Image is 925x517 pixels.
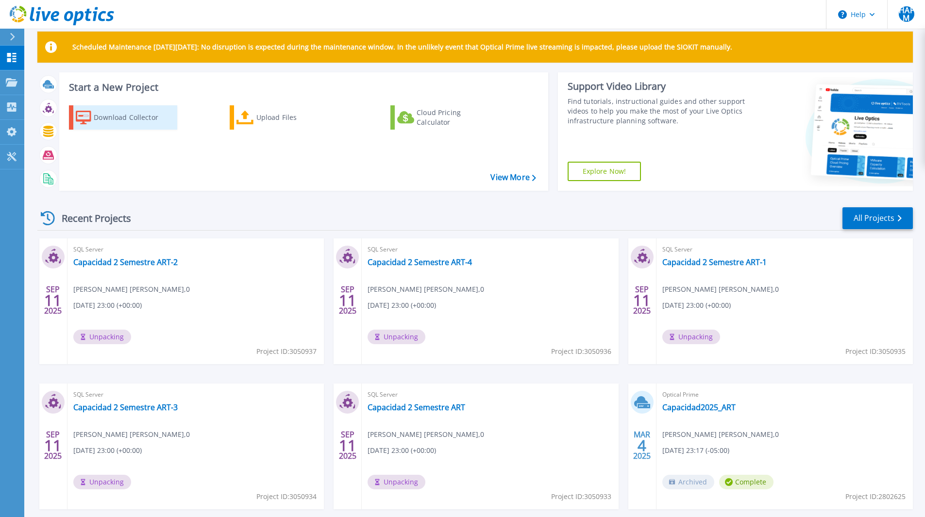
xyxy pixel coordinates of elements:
[551,346,611,357] span: Project ID: 3050936
[73,284,190,295] span: [PERSON_NAME] [PERSON_NAME] , 0
[568,97,749,126] div: Find tutorials, instructional guides and other support videos to help you make the most of your L...
[73,445,142,456] span: [DATE] 23:00 (+00:00)
[662,257,767,267] a: Capacidad 2 Semestre ART-1
[73,300,142,311] span: [DATE] 23:00 (+00:00)
[69,105,177,130] a: Download Collector
[73,257,178,267] a: Capacidad 2 Semestre ART-2
[256,108,334,127] div: Upload Files
[490,173,536,182] a: View More
[662,284,779,295] span: [PERSON_NAME] [PERSON_NAME] , 0
[256,491,317,502] span: Project ID: 3050934
[37,206,144,230] div: Recent Projects
[417,108,494,127] div: Cloud Pricing Calculator
[842,207,913,229] a: All Projects
[368,475,425,489] span: Unpacking
[633,296,651,304] span: 11
[633,283,651,318] div: SEP 2025
[73,244,318,255] span: SQL Server
[638,441,646,450] span: 4
[662,429,779,440] span: [PERSON_NAME] [PERSON_NAME] , 0
[662,475,714,489] span: Archived
[339,296,356,304] span: 11
[73,402,178,412] a: Capacidad 2 Semestre ART-3
[368,300,436,311] span: [DATE] 23:00 (+00:00)
[662,330,720,344] span: Unpacking
[72,43,732,51] p: Scheduled Maintenance [DATE][DATE]: No disruption is expected during the maintenance window. In t...
[662,300,731,311] span: [DATE] 23:00 (+00:00)
[94,108,171,127] div: Download Collector
[44,441,62,450] span: 11
[256,346,317,357] span: Project ID: 3050937
[73,429,190,440] span: [PERSON_NAME] [PERSON_NAME] , 0
[338,428,357,463] div: SEP 2025
[568,162,641,181] a: Explore Now!
[368,389,612,400] span: SQL Server
[845,491,906,502] span: Project ID: 2802625
[899,6,914,22] span: HAFM
[338,283,357,318] div: SEP 2025
[845,346,906,357] span: Project ID: 3050935
[368,445,436,456] span: [DATE] 23:00 (+00:00)
[368,402,465,412] a: Capacidad 2 Semestre ART
[44,428,62,463] div: SEP 2025
[230,105,338,130] a: Upload Files
[390,105,499,130] a: Cloud Pricing Calculator
[44,283,62,318] div: SEP 2025
[662,244,907,255] span: SQL Server
[368,284,484,295] span: [PERSON_NAME] [PERSON_NAME] , 0
[73,330,131,344] span: Unpacking
[368,429,484,440] span: [PERSON_NAME] [PERSON_NAME] , 0
[662,389,907,400] span: Optical Prime
[719,475,774,489] span: Complete
[339,441,356,450] span: 11
[73,389,318,400] span: SQL Server
[568,80,749,93] div: Support Video Library
[368,244,612,255] span: SQL Server
[368,330,425,344] span: Unpacking
[44,296,62,304] span: 11
[662,402,736,412] a: Capacidad2025_ART
[662,445,729,456] span: [DATE] 23:17 (-05:00)
[633,428,651,463] div: MAR 2025
[69,82,536,93] h3: Start a New Project
[73,475,131,489] span: Unpacking
[368,257,472,267] a: Capacidad 2 Semestre ART-4
[551,491,611,502] span: Project ID: 3050933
